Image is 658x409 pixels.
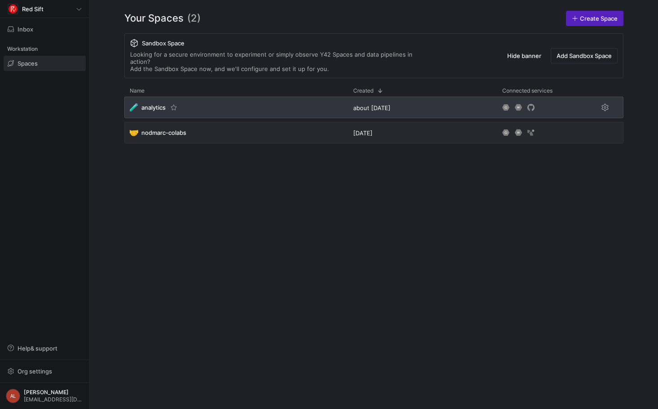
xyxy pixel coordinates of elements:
div: Press SPACE to select this row. [124,97,623,122]
span: about [DATE] [353,104,390,111]
div: Press SPACE to select this row. [124,122,623,147]
button: AL[PERSON_NAME][EMAIL_ADDRESS][DOMAIN_NAME] [4,387,86,405]
span: Spaces [18,60,38,67]
span: [PERSON_NAME] [24,389,83,396]
button: Add Sandbox Space [551,48,618,63]
span: 🤝 [130,129,138,137]
a: Spaces [4,56,86,71]
span: Inbox [18,26,33,33]
span: Red Sift [22,5,44,13]
div: AL [6,389,20,403]
span: [DATE] [353,129,373,137]
span: Your Spaces [124,11,184,26]
div: Workstation [4,42,86,56]
button: Inbox [4,22,86,37]
span: Connected services [502,88,553,94]
button: Help& support [4,341,86,356]
span: 🧪 [130,103,138,111]
span: Create Space [580,15,618,22]
span: Created [353,88,373,94]
span: Org settings [18,368,52,375]
span: (2) [187,11,201,26]
a: Create Space [566,11,623,26]
span: Sandbox Space [142,40,184,47]
span: Help & support [18,345,57,352]
span: Name [130,88,145,94]
a: Org settings [4,369,86,376]
img: https://storage.googleapis.com/y42-prod-data-exchange/images/C0c2ZRu8XU2mQEXUlKrTCN4i0dD3czfOt8UZ... [9,4,18,13]
span: Hide banner [507,52,541,59]
span: Add Sandbox Space [557,52,612,59]
button: Org settings [4,364,86,379]
div: Looking for a secure environment to experiment or simply observe Y42 Spaces and data pipelines in... [130,51,431,72]
span: nodmarc-colabs [141,129,186,136]
button: Hide banner [501,48,547,63]
span: [EMAIL_ADDRESS][DOMAIN_NAME] [24,396,83,403]
span: analytics [141,104,166,111]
